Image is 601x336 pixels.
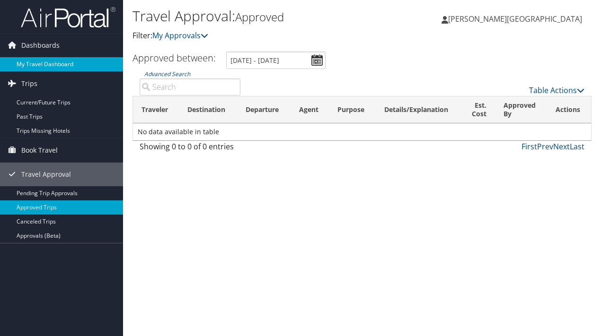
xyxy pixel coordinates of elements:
[140,78,240,95] input: Advanced Search
[329,96,375,123] th: Purpose
[537,141,553,152] a: Prev
[376,96,461,123] th: Details/Explanation
[21,163,71,186] span: Travel Approval
[237,96,290,123] th: Departure: activate to sort column ascending
[461,96,495,123] th: Est. Cost: activate to sort column ascending
[21,138,58,162] span: Book Travel
[448,14,582,24] span: [PERSON_NAME][GEOGRAPHIC_DATA]
[547,96,591,123] th: Actions
[21,72,37,95] span: Trips
[133,6,439,26] h1: Travel Approval:
[133,52,216,64] h3: Approved between:
[442,5,592,33] a: [PERSON_NAME][GEOGRAPHIC_DATA]
[21,6,115,28] img: airportal-logo.png
[21,34,60,57] span: Dashboards
[140,141,240,157] div: Showing 0 to 0 of 0 entries
[133,30,439,42] p: Filter:
[133,96,179,123] th: Traveler: activate to sort column ascending
[144,70,190,78] a: Advanced Search
[235,9,284,25] small: Approved
[226,52,326,69] input: [DATE] - [DATE]
[291,96,329,123] th: Agent
[179,96,237,123] th: Destination: activate to sort column ascending
[570,141,584,152] a: Last
[495,96,547,123] th: Approved By: activate to sort column ascending
[133,123,591,140] td: No data available in table
[152,30,208,41] a: My Approvals
[521,141,537,152] a: First
[529,85,584,95] a: Table Actions
[553,141,570,152] a: Next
